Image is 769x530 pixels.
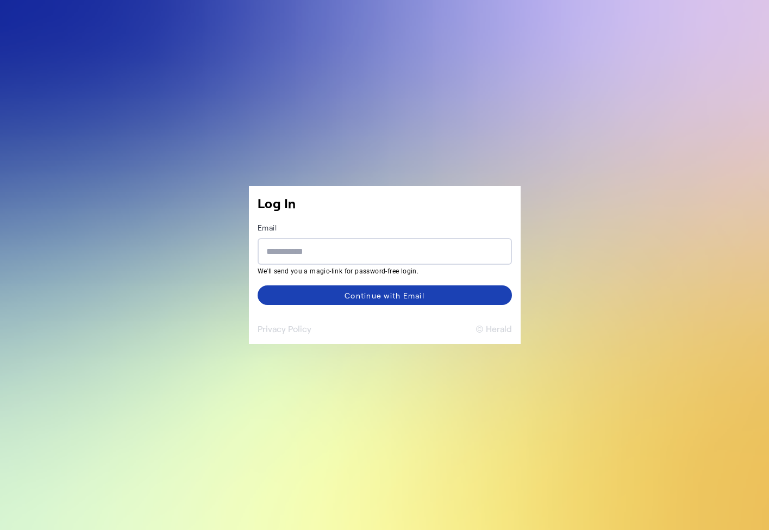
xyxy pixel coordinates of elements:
[258,265,505,277] mat-hint: We'll send you a magic-link for password-free login.
[258,322,311,335] button: Privacy Policy
[476,322,512,335] button: © Herald
[258,195,512,212] h1: Log In
[258,285,512,305] button: Continue with Email
[345,290,424,301] div: Continue with Email
[258,223,277,232] label: Email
